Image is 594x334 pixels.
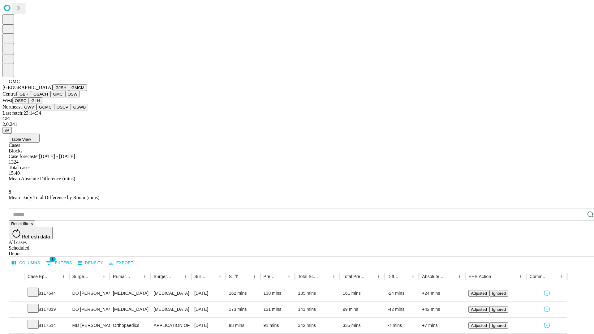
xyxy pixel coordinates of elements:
button: Select columns [10,258,42,268]
span: Reset filters [11,221,33,226]
div: 131 mins [264,302,292,317]
span: 1324 [9,159,19,165]
div: 335 mins [343,318,381,333]
button: Sort [207,272,216,281]
span: 8 [9,189,11,195]
button: Refresh data [9,227,53,239]
div: 141 mins [298,302,337,317]
button: Reset filters [9,221,35,227]
div: Difference [387,274,399,279]
button: GSACH [31,91,50,97]
div: MD [PERSON_NAME] [PERSON_NAME] [72,318,107,333]
button: Table View [9,134,40,143]
span: [DATE] - [DATE] [39,154,75,159]
div: Primary Service [113,274,131,279]
div: 161 mins [343,285,381,301]
button: Export [107,258,135,268]
button: Sort [446,272,455,281]
button: Sort [321,272,329,281]
div: [MEDICAL_DATA] [154,302,188,317]
div: Absolute Difference [422,274,446,279]
button: Sort [91,272,100,281]
div: APPLICATION OF EXTERNAL FIXATOR UNIPLANE [154,318,188,333]
button: Menu [59,272,68,281]
div: [DATE] [194,302,223,317]
button: Menu [181,272,190,281]
span: 1 [49,256,56,262]
button: Expand [12,320,21,331]
button: Menu [329,272,338,281]
span: Adjusted [471,291,487,296]
span: Last fetch: 23:14:34 [2,110,41,116]
button: GMC [50,91,65,97]
div: Total Predicted Duration [343,274,365,279]
span: Adjusted [471,307,487,312]
div: Total Scheduled Duration [298,274,320,279]
div: -24 mins [387,285,416,301]
button: Menu [516,272,525,281]
div: Comments [529,274,547,279]
div: [DATE] [194,318,223,333]
button: Menu [250,272,259,281]
div: 342 mins [298,318,337,333]
span: Total cases [9,165,30,170]
button: Sort [400,272,409,281]
span: Central [2,91,17,96]
button: GLH [29,97,42,104]
div: 138 mins [264,285,292,301]
div: 91 mins [264,318,292,333]
div: 185 mins [298,285,337,301]
div: +24 mins [422,285,462,301]
div: 173 mins [229,302,257,317]
div: EHR Action [468,274,491,279]
div: Surgery Date [194,274,206,279]
div: 98 mins [229,318,257,333]
div: +42 mins [422,302,462,317]
span: Case forecaster [9,154,39,159]
button: Ignored [489,322,508,329]
button: Density [76,258,105,268]
button: Ignored [489,306,508,313]
span: Table View [11,137,31,142]
span: Mean Absolute Difference (mins) [9,176,75,181]
span: Ignored [492,307,506,312]
button: Sort [50,272,59,281]
span: Ignored [492,291,506,296]
span: Ignored [492,323,506,328]
button: Menu [409,272,417,281]
div: [MEDICAL_DATA] [154,285,188,301]
div: +7 mins [422,318,462,333]
button: OSCP [54,104,71,110]
button: Adjusted [468,322,489,329]
button: Menu [557,272,566,281]
button: Menu [455,272,464,281]
div: 99 mins [343,302,381,317]
button: GSWB [71,104,88,110]
button: OSW [65,91,80,97]
button: Menu [140,272,149,281]
div: Case Epic Id [28,274,50,279]
button: @ [2,127,12,134]
div: Surgeon Name [72,274,90,279]
span: Mean Daily Total Difference by Room (mins) [9,195,99,200]
button: Menu [285,272,293,281]
div: GEI [2,116,592,122]
span: West [2,98,12,103]
div: Predicted In Room Duration [264,274,276,279]
div: 1 active filter [232,272,241,281]
button: Sort [172,272,181,281]
div: [DATE] [194,285,223,301]
button: Expand [12,304,21,315]
span: [GEOGRAPHIC_DATA] [2,85,53,90]
button: Sort [242,272,250,281]
button: Sort [132,272,140,281]
button: GMCM [69,84,87,91]
div: [MEDICAL_DATA] [113,302,147,317]
button: Sort [548,272,557,281]
div: 162 mins [229,285,257,301]
button: Expand [12,288,21,299]
div: DO [PERSON_NAME] [72,302,107,317]
button: Show filters [232,272,241,281]
button: Sort [365,272,374,281]
button: Menu [216,272,224,281]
